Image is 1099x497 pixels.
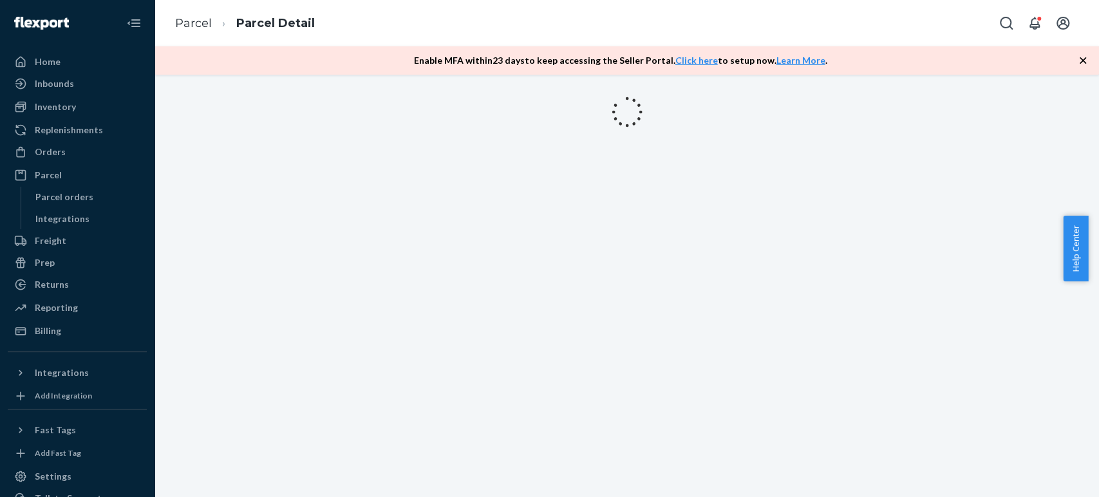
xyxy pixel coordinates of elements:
div: Parcel [35,169,62,182]
a: Parcel [175,16,212,30]
div: Billing [35,324,61,337]
button: Help Center [1063,216,1088,281]
a: Parcel Detail [236,16,315,30]
button: Integrations [8,362,147,383]
img: Flexport logo [14,17,69,30]
a: Add Fast Tag [8,445,147,461]
div: Inbounds [35,77,74,90]
div: Add Fast Tag [35,447,81,458]
a: Prep [8,252,147,273]
div: Home [35,55,61,68]
div: Settings [35,470,71,483]
a: Inbounds [8,73,147,94]
a: Parcel [8,165,147,185]
div: Inventory [35,100,76,113]
a: Inventory [8,97,147,117]
button: Open Search Box [993,10,1019,36]
p: Enable MFA within 23 days to keep accessing the Seller Portal. to setup now. . [414,54,827,67]
div: Prep [35,256,55,269]
a: Returns [8,274,147,295]
div: Orders [35,145,66,158]
div: Add Integration [35,390,92,401]
a: Home [8,52,147,72]
a: Parcel orders [29,187,147,207]
a: Click here [675,55,718,66]
div: Freight [35,234,66,247]
a: Billing [8,321,147,341]
a: Orders [8,142,147,162]
a: Add Integration [8,388,147,404]
button: Open notifications [1022,10,1047,36]
button: Close Navigation [121,10,147,36]
ol: breadcrumbs [165,5,325,42]
a: Integrations [29,209,147,229]
div: Integrations [35,366,89,379]
button: Fast Tags [8,420,147,440]
div: Parcel orders [35,191,93,203]
div: Fast Tags [35,424,76,436]
div: Reporting [35,301,78,314]
a: Freight [8,230,147,251]
div: Returns [35,278,69,291]
a: Reporting [8,297,147,318]
button: Open account menu [1050,10,1076,36]
a: Settings [8,466,147,487]
a: Replenishments [8,120,147,140]
a: Learn More [776,55,825,66]
div: Replenishments [35,124,103,136]
div: Integrations [35,212,89,225]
